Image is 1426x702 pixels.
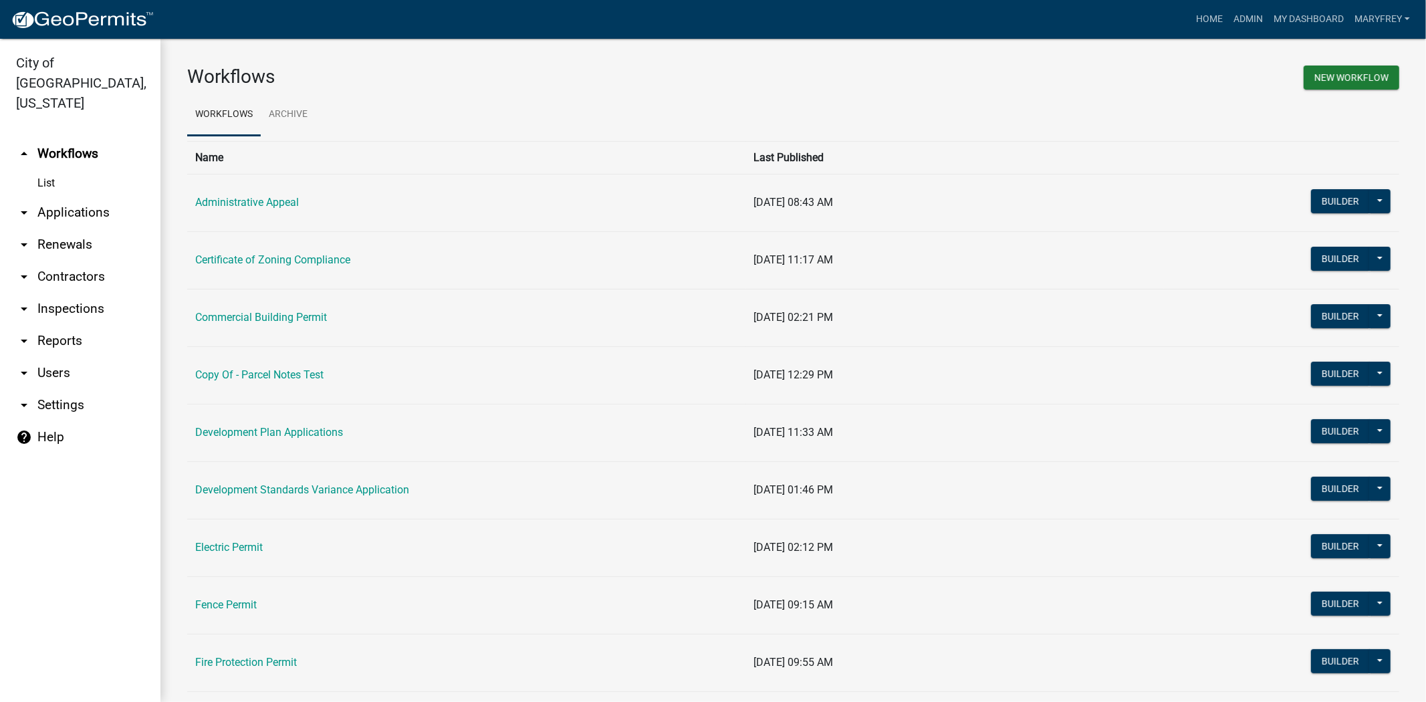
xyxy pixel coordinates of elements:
[754,483,834,496] span: [DATE] 01:46 PM
[754,253,834,266] span: [DATE] 11:17 AM
[1311,247,1370,271] button: Builder
[1311,477,1370,501] button: Builder
[1304,66,1399,90] button: New Workflow
[1311,534,1370,558] button: Builder
[1311,304,1370,328] button: Builder
[1311,362,1370,386] button: Builder
[16,429,32,445] i: help
[754,656,834,669] span: [DATE] 09:55 AM
[754,541,834,554] span: [DATE] 02:12 PM
[261,94,316,136] a: Archive
[16,365,32,381] i: arrow_drop_down
[16,269,32,285] i: arrow_drop_down
[187,94,261,136] a: Workflows
[195,426,343,439] a: Development Plan Applications
[195,196,299,209] a: Administrative Appeal
[16,397,32,413] i: arrow_drop_down
[754,196,834,209] span: [DATE] 08:43 AM
[754,311,834,324] span: [DATE] 02:21 PM
[16,205,32,221] i: arrow_drop_down
[195,598,257,611] a: Fence Permit
[187,66,784,88] h3: Workflows
[1268,7,1349,32] a: My Dashboard
[754,368,834,381] span: [DATE] 12:29 PM
[1311,419,1370,443] button: Builder
[1311,649,1370,673] button: Builder
[746,141,1164,174] th: Last Published
[1311,592,1370,616] button: Builder
[16,301,32,317] i: arrow_drop_down
[16,146,32,162] i: arrow_drop_up
[1228,7,1268,32] a: Admin
[16,237,32,253] i: arrow_drop_down
[195,483,409,496] a: Development Standards Variance Application
[195,368,324,381] a: Copy Of - Parcel Notes Test
[16,333,32,349] i: arrow_drop_down
[1191,7,1228,32] a: Home
[195,656,297,669] a: Fire Protection Permit
[1311,189,1370,213] button: Builder
[1349,7,1415,32] a: MaryFrey
[754,598,834,611] span: [DATE] 09:15 AM
[195,311,327,324] a: Commercial Building Permit
[195,253,350,266] a: Certificate of Zoning Compliance
[187,141,746,174] th: Name
[195,541,263,554] a: Electric Permit
[754,426,834,439] span: [DATE] 11:33 AM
